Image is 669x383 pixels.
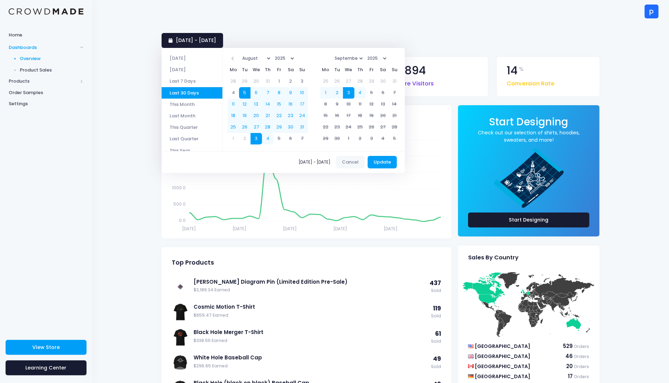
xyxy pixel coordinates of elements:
[274,99,285,110] td: 15
[343,133,354,144] td: 1
[384,226,398,232] tspan: [DATE]
[251,110,262,122] td: 20
[283,226,297,232] tspan: [DATE]
[194,287,426,293] span: $3,189.34 Earned
[332,122,343,133] td: 23
[343,99,354,110] td: 10
[354,99,366,110] td: 11
[332,99,343,110] td: 9
[296,76,308,87] td: 3
[377,110,389,122] td: 20
[507,65,518,76] span: 14
[162,144,222,156] li: This Year
[239,110,251,122] td: 19
[9,100,83,107] span: Settings
[489,115,569,129] span: Start Designing
[262,87,274,99] td: 7
[574,343,589,349] span: Orders
[332,76,343,87] td: 26
[20,67,84,74] span: Product Sales
[9,89,83,96] span: Order Samples
[645,5,659,18] div: p
[433,304,441,313] span: 119
[262,122,274,133] td: 28
[296,133,308,144] td: 7
[299,160,333,164] span: [DATE] - [DATE]
[239,76,251,87] td: 29
[320,110,332,122] td: 15
[285,99,296,110] td: 16
[320,122,332,133] td: 22
[389,110,400,122] td: 21
[468,213,589,227] a: Start Designing
[26,364,67,371] span: Learning Center
[296,87,308,99] td: 10
[519,65,524,73] span: %
[20,55,84,62] span: Overview
[9,78,77,85] span: Products
[182,226,196,232] tspan: [DATE]
[6,360,87,375] a: Learning Center
[568,373,573,380] span: 17
[239,122,251,133] td: 26
[433,355,441,363] span: 49
[262,110,274,122] td: 21
[9,44,77,51] span: Dashboards
[172,259,214,266] span: Top Products
[320,64,332,76] th: Mo
[332,110,343,122] td: 16
[228,99,239,110] td: 11
[274,64,285,76] th: Fr
[296,122,308,133] td: 31
[174,201,186,207] tspan: 500.0
[343,110,354,122] td: 17
[468,254,519,261] span: Sales By Country
[377,64,389,76] th: Sa
[285,110,296,122] td: 23
[377,99,389,110] td: 13
[566,363,573,370] span: 20
[162,52,222,64] li: [DATE]
[389,133,400,144] td: 5
[475,363,530,370] span: [GEOGRAPHIC_DATA]
[366,87,377,99] td: 5
[566,352,573,360] span: 46
[354,64,366,76] th: Th
[366,110,377,122] td: 19
[251,133,262,144] td: 3
[285,76,296,87] td: 2
[285,87,296,99] td: 9
[194,328,427,336] a: Black Hole Merger T-Shirt
[354,133,366,144] td: 2
[162,99,222,110] li: This Month
[366,133,377,144] td: 3
[574,364,589,369] span: Orders
[194,338,427,344] span: $338.55 Earned
[262,99,274,110] td: 14
[395,76,434,88] span: Store Visitors
[162,122,222,133] li: This Quarter
[389,87,400,99] td: 7
[574,353,589,359] span: Orders
[333,226,347,232] tspan: [DATE]
[475,353,530,360] span: [GEOGRAPHIC_DATA]
[354,110,366,122] td: 18
[9,8,83,15] img: Logo
[377,76,389,87] td: 30
[343,87,354,99] td: 3
[336,156,365,168] button: Cancel
[162,64,222,75] li: [DATE]
[435,330,441,338] span: 61
[274,133,285,144] td: 5
[296,64,308,76] th: Su
[343,122,354,133] td: 24
[262,133,274,144] td: 4
[366,64,377,76] th: Fr
[430,279,441,287] span: 437
[296,99,308,110] td: 17
[274,110,285,122] td: 22
[162,110,222,122] li: Last Month
[162,133,222,144] li: Last Quarter
[389,64,400,76] th: Su
[430,288,441,294] span: Sold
